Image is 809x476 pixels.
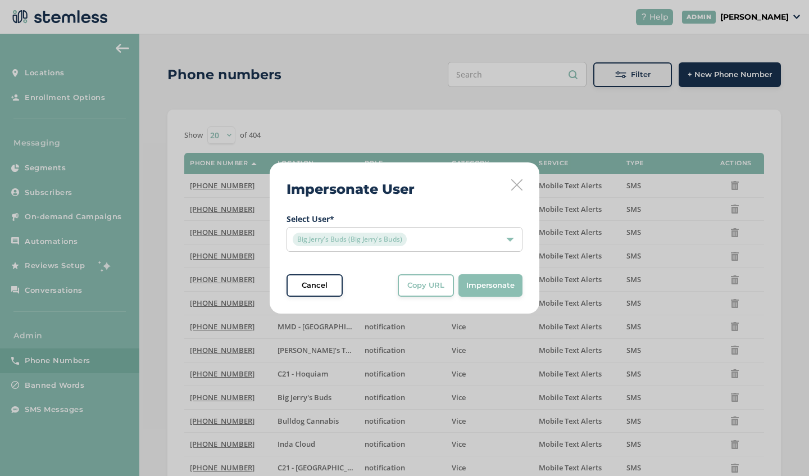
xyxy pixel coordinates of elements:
[407,280,444,291] span: Copy URL
[398,274,454,297] button: Copy URL
[293,233,407,246] span: Big Jerry's Buds (Big Jerry's Buds)
[753,422,809,476] iframe: Chat Widget
[287,274,343,297] button: Cancel
[458,274,522,297] button: Impersonate
[287,213,522,225] label: Select User
[287,179,415,200] h2: Impersonate User
[302,280,328,291] span: Cancel
[466,280,515,291] span: Impersonate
